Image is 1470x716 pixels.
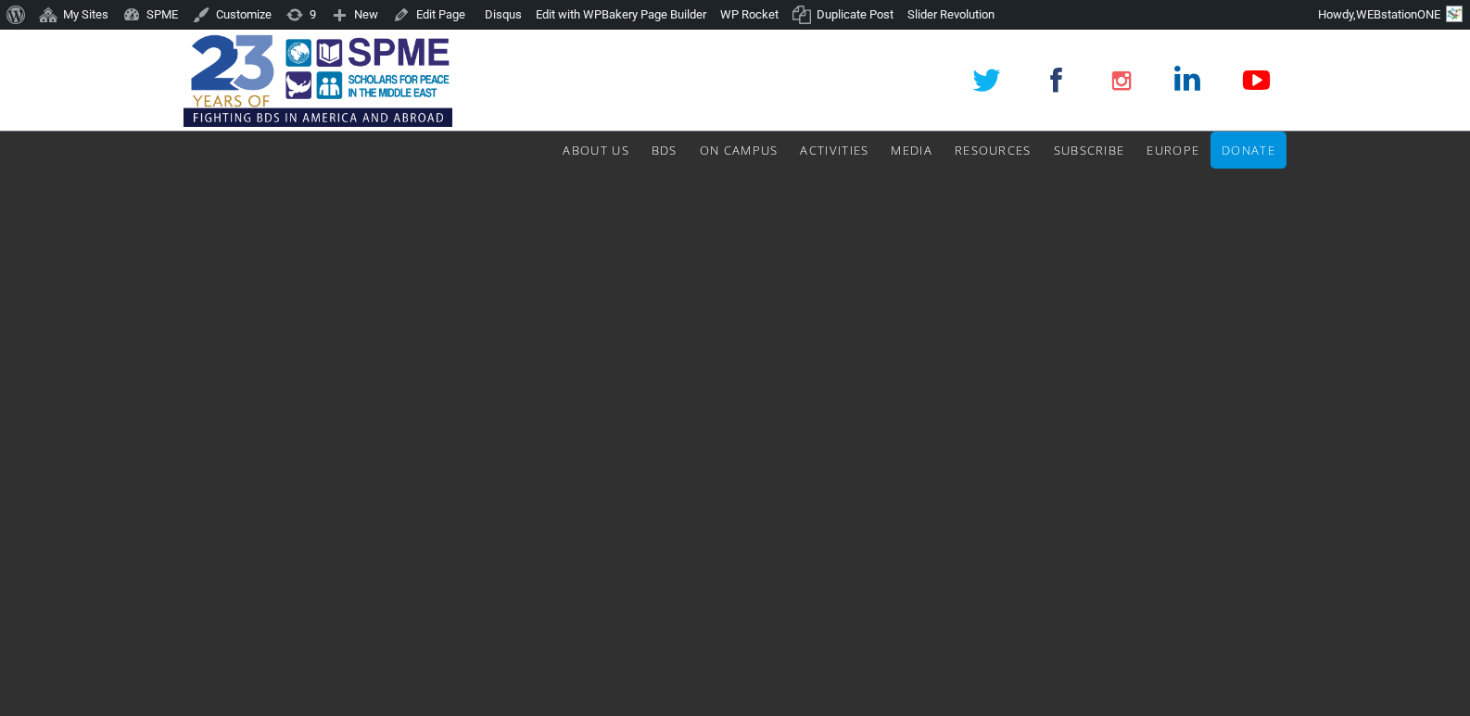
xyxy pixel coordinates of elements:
[955,142,1032,158] span: Resources
[1054,132,1125,169] a: Subscribe
[1356,7,1440,21] span: WEBstationONE
[1147,142,1199,158] span: Europe
[1222,142,1275,158] span: Donate
[955,132,1032,169] a: Resources
[563,142,628,158] span: About Us
[891,132,932,169] a: Media
[907,7,995,21] span: Slider Revolution
[652,142,678,158] span: BDS
[1222,132,1275,169] a: Donate
[891,142,932,158] span: Media
[700,142,779,158] span: On Campus
[184,30,452,132] img: SPME
[800,132,868,169] a: Activities
[700,132,779,169] a: On Campus
[652,132,678,169] a: BDS
[1147,132,1199,169] a: Europe
[800,142,868,158] span: Activities
[1054,142,1125,158] span: Subscribe
[563,132,628,169] a: About Us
